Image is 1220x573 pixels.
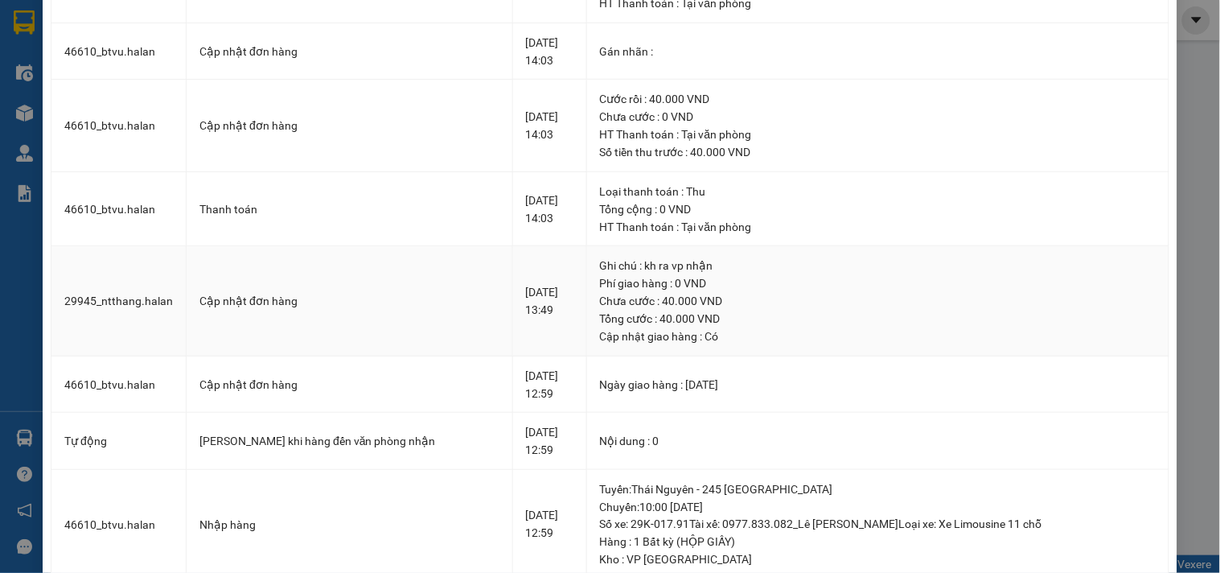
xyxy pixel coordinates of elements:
div: Cước rồi : 40.000 VND [600,90,1156,108]
div: [DATE] 12:59 [526,367,573,402]
div: Cập nhật đơn hàng [199,376,499,394]
div: Ghi chú : kh ra vp nhận [600,257,1156,274]
div: Hàng : 1 Bất kỳ (HỘP GIẤY) [600,534,1156,551]
div: Tổng cước : 40.000 VND [600,310,1156,328]
div: [DATE] 13:49 [526,283,573,319]
div: [DATE] 14:03 [526,108,573,143]
div: [DATE] 14:03 [526,192,573,227]
div: Cập nhật đơn hàng [199,117,499,134]
div: Thanh toán [199,200,499,218]
div: HT Thanh toán : Tại văn phòng [600,218,1156,236]
div: Ngày giao hàng : [DATE] [600,376,1156,394]
td: Tự động [51,413,187,470]
td: 29945_ntthang.halan [51,246,187,357]
td: 46610_btvu.halan [51,23,187,80]
div: Số tiền thu trước : 40.000 VND [600,143,1156,161]
div: Chưa cước : 0 VND [600,108,1156,126]
div: Tổng cộng : 0 VND [600,200,1156,218]
div: Phí giao hàng : 0 VND [600,274,1156,292]
div: Nhập hàng [199,516,499,534]
div: Gán nhãn : [600,43,1156,60]
div: Chưa cước : 40.000 VND [600,292,1156,310]
div: Kho : VP [GEOGRAPHIC_DATA] [600,551,1156,569]
div: [PERSON_NAME] khi hàng đến văn phòng nhận [199,432,499,450]
div: [DATE] 12:59 [526,507,573,542]
div: Cập nhật đơn hàng [199,292,499,310]
div: [DATE] 14:03 [526,34,573,69]
td: 46610_btvu.halan [51,172,187,247]
li: 271 - [PERSON_NAME] - [GEOGRAPHIC_DATA] - [GEOGRAPHIC_DATA] [150,39,672,60]
div: Cập nhật đơn hàng [199,43,499,60]
div: Nội dung : 0 [600,432,1156,450]
td: 46610_btvu.halan [51,357,187,414]
div: HT Thanh toán : Tại văn phòng [600,126,1156,143]
div: [DATE] 12:59 [526,423,573,459]
img: logo.jpg [20,20,141,101]
td: 46610_btvu.halan [51,80,187,172]
div: Tuyến : Thái Nguyên - 245 [GEOGRAPHIC_DATA] Chuyến: 10:00 [DATE] Số xe: 29K-017.91 Tài xế: 0977.8... [600,480,1156,534]
div: Cập nhật giao hàng : Có [600,328,1156,345]
b: GỬI : VP [GEOGRAPHIC_DATA] [20,109,240,163]
div: Loại thanh toán : Thu [600,183,1156,200]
